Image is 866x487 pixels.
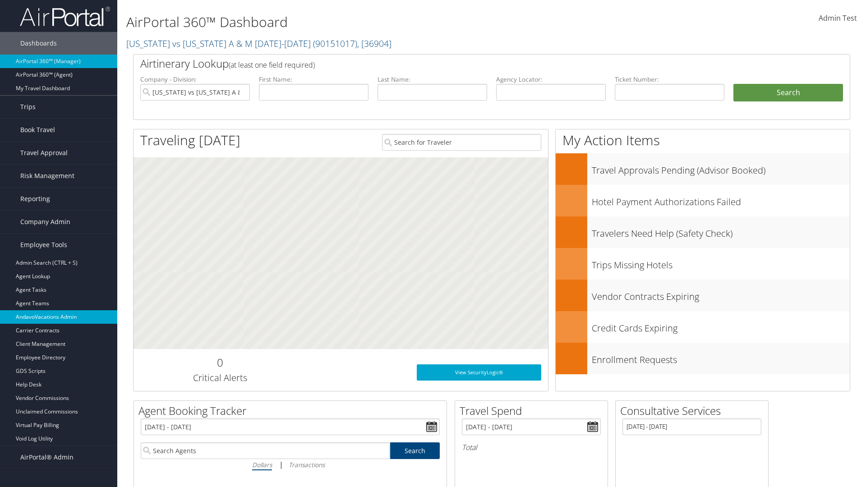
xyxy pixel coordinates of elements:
[382,134,541,151] input: Search for Traveler
[20,96,36,118] span: Trips
[20,142,68,164] span: Travel Approval
[141,459,440,470] div: |
[592,349,850,366] h3: Enrollment Requests
[20,211,70,233] span: Company Admin
[620,403,768,418] h2: Consultative Services
[417,364,541,381] a: View SecurityLogic®
[20,6,110,27] img: airportal-logo.png
[229,60,315,70] span: (at least one field required)
[556,153,850,185] a: Travel Approvals Pending (Advisor Booked)
[460,403,608,418] h2: Travel Spend
[615,75,724,84] label: Ticket Number:
[378,75,487,84] label: Last Name:
[496,75,606,84] label: Agency Locator:
[592,160,850,177] h3: Travel Approvals Pending (Advisor Booked)
[592,191,850,208] h3: Hotel Payment Authorizations Failed
[140,355,299,370] h2: 0
[20,165,74,187] span: Risk Management
[289,460,325,469] i: Transactions
[556,343,850,374] a: Enrollment Requests
[20,188,50,210] span: Reporting
[259,75,369,84] label: First Name:
[592,317,850,335] h3: Credit Cards Expiring
[819,13,857,23] span: Admin Test
[138,403,447,418] h2: Agent Booking Tracker
[592,254,850,271] h3: Trips Missing Hotels
[357,37,392,50] span: , [ 36904 ]
[141,442,390,459] input: Search Agents
[556,280,850,311] a: Vendor Contracts Expiring
[126,13,613,32] h1: AirPortal 360™ Dashboard
[140,75,250,84] label: Company - Division:
[20,32,57,55] span: Dashboards
[140,131,240,150] h1: Traveling [DATE]
[140,56,783,71] h2: Airtinerary Lookup
[556,185,850,216] a: Hotel Payment Authorizations Failed
[556,131,850,150] h1: My Action Items
[556,248,850,280] a: Trips Missing Hotels
[126,37,392,50] a: [US_STATE] vs [US_STATE] A & M [DATE]-[DATE]
[20,234,67,256] span: Employee Tools
[592,286,850,303] h3: Vendor Contracts Expiring
[556,216,850,248] a: Travelers Need Help (Safety Check)
[819,5,857,32] a: Admin Test
[733,84,843,102] button: Search
[252,460,272,469] i: Dollars
[20,119,55,141] span: Book Travel
[556,311,850,343] a: Credit Cards Expiring
[140,372,299,384] h3: Critical Alerts
[20,446,74,469] span: AirPortal® Admin
[462,442,601,452] h6: Total
[390,442,440,459] a: Search
[313,37,357,50] span: ( 90151017 )
[592,223,850,240] h3: Travelers Need Help (Safety Check)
